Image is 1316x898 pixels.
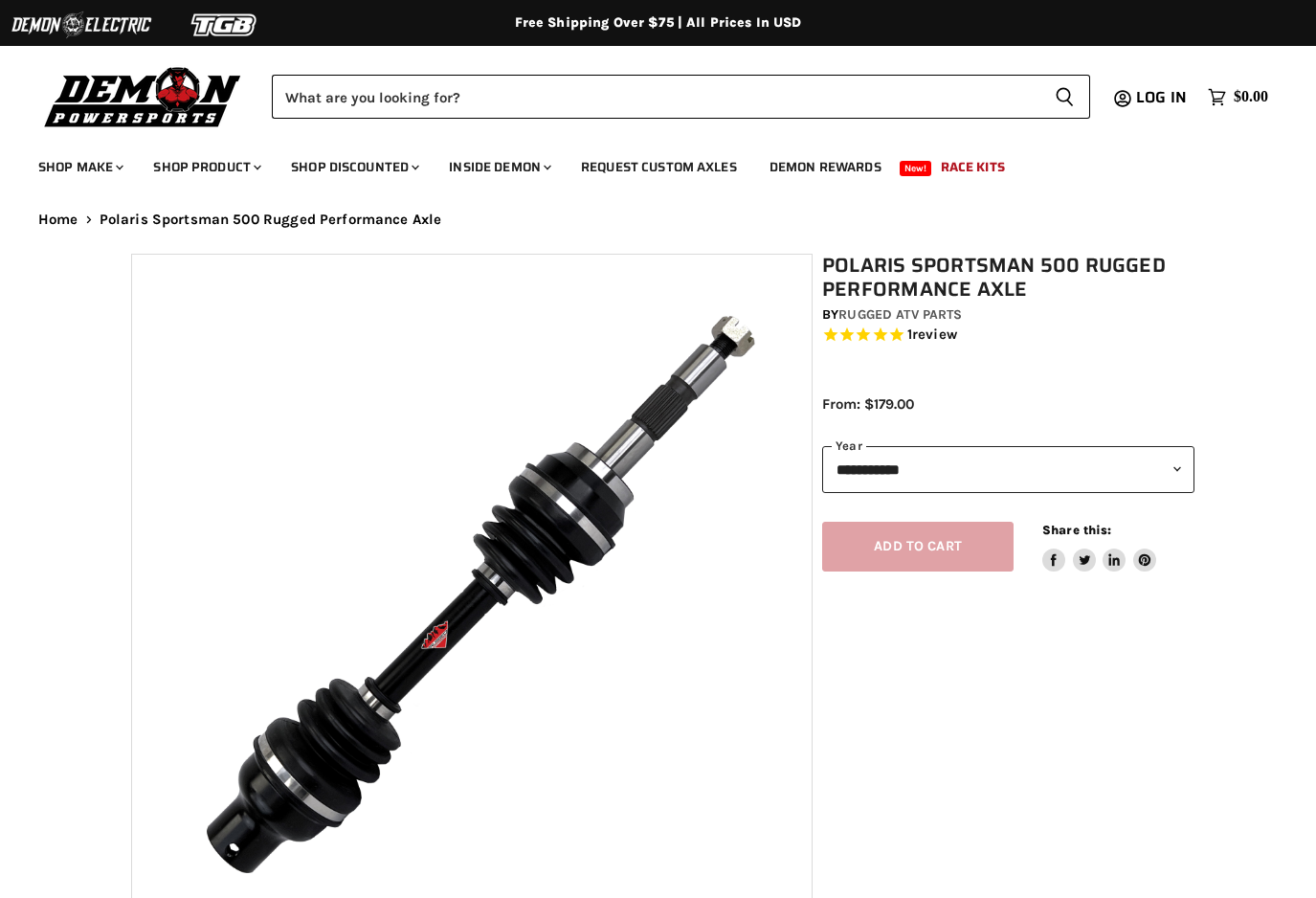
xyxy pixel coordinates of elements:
[38,212,78,228] a: Home
[38,62,248,130] img: Demon Powersports
[272,75,1090,119] form: Product
[822,304,1194,326] div: by
[272,75,1039,119] input: Search
[907,326,957,344] span: 1 reviews
[1042,522,1156,572] aside: Share this:
[24,147,135,187] a: Shop Make
[1039,75,1090,119] button: Search
[153,7,297,43] img: TGB Logo 2
[10,7,153,43] img: Demon Electric Logo 2
[567,147,751,187] a: Request Custom Axles
[926,147,1019,187] a: Race Kits
[139,147,273,187] a: Shop Product
[900,161,932,176] span: New!
[1042,523,1111,537] span: Share this:
[822,254,1194,302] h1: Polaris Sportsman 500 Rugged Performance Axle
[755,147,896,187] a: Demon Rewards
[1234,88,1268,106] span: $0.00
[1136,85,1187,109] span: Log in
[912,326,957,344] span: review
[822,395,914,413] span: From: $179.00
[277,147,431,187] a: Shop Discounted
[100,212,442,228] span: Polaris Sportsman 500 Rugged Performance Axle
[822,446,1194,493] select: year
[435,147,563,187] a: Inside Demon
[24,140,1263,187] ul: Main menu
[1127,89,1198,106] a: Log in
[822,326,1194,346] span: Rated 5.0 out of 5 stars 1 reviews
[838,306,962,323] a: Rugged ATV Parts
[1198,83,1278,111] a: $0.00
